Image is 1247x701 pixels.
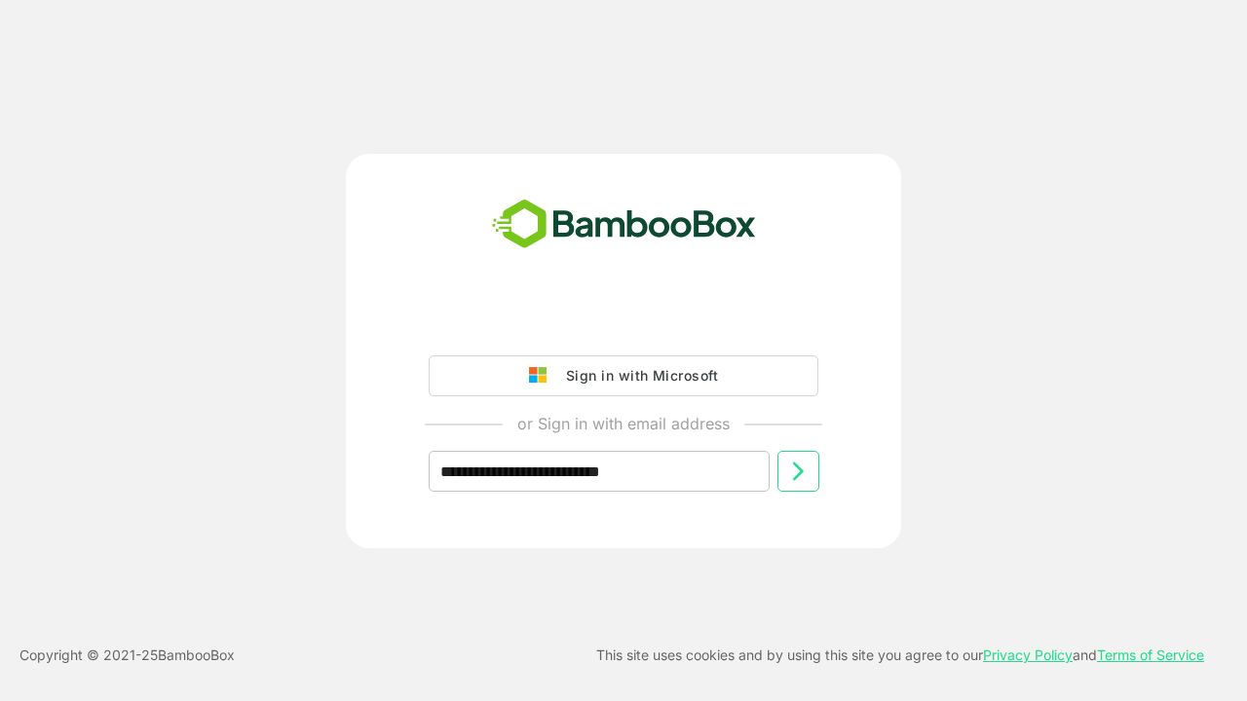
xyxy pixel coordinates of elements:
[983,646,1073,663] a: Privacy Policy
[19,644,235,667] p: Copyright © 2021- 25 BambooBox
[517,412,730,435] p: or Sign in with email address
[556,363,718,388] div: Sign in with Microsoft
[529,367,556,385] img: google
[481,193,767,257] img: bamboobox
[1097,646,1204,663] a: Terms of Service
[419,301,828,344] iframe: Sign in with Google Button
[429,355,818,396] button: Sign in with Microsoft
[596,644,1204,667] p: This site uses cookies and by using this site you agree to our and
